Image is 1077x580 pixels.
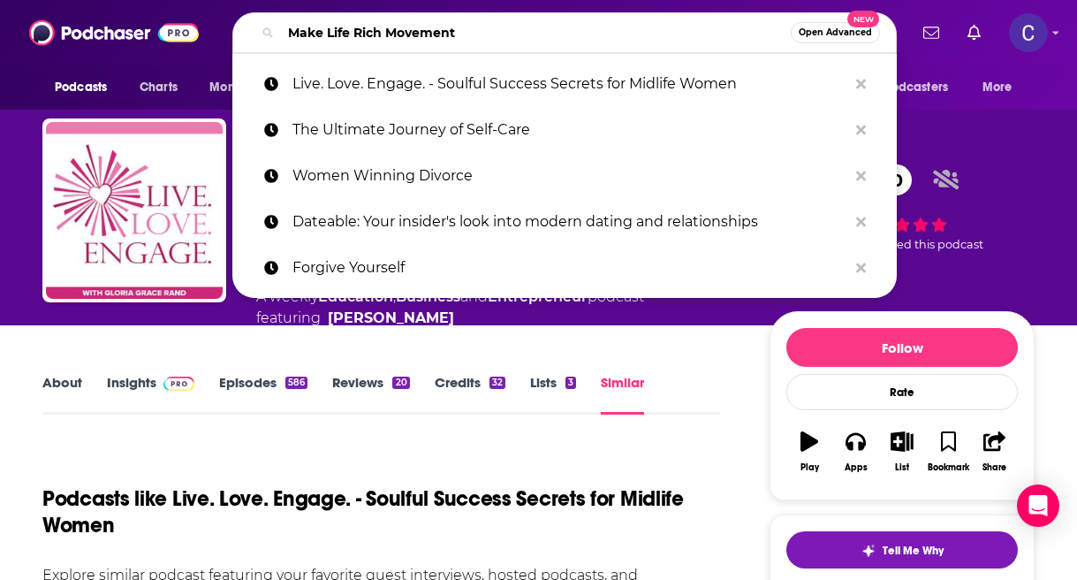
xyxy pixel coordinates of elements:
span: Podcasts [55,75,107,100]
span: Monitoring [209,75,272,100]
button: Bookmark [925,420,971,484]
p: Women Winning Divorce [292,153,847,199]
input: Search podcasts, credits, & more... [281,19,791,47]
span: featuring [256,308,644,329]
a: The Ultimate Journey of Self-Care [232,107,897,153]
a: Dateable: Your insider's look into modern dating and relationships [232,199,897,245]
a: Charts [128,71,188,104]
span: For Podcasters [863,75,948,100]
h1: Podcasts like Live. Love. Engage. - Soulful Success Secrets for Midlife Women [42,485,720,538]
a: InsightsPodchaser Pro [107,374,194,415]
a: Lists3 [530,374,576,415]
span: Tell Me Why [883,544,944,558]
button: List [879,420,925,484]
div: 586 [285,377,307,389]
p: Forgive Yourself [292,245,847,291]
p: The Ultimate Journey of Self-Care [292,107,847,153]
img: Podchaser - Follow, Share and Rate Podcasts [29,16,199,50]
div: List [895,462,909,473]
a: Show notifications dropdown [916,18,946,48]
div: Search podcasts, credits, & more... [232,12,897,53]
a: Show notifications dropdown [960,18,988,48]
div: 40 22 peoplerated this podcast [770,118,1035,297]
a: Similar [601,374,644,415]
a: Live. Love. Engage. - Soulful Success Secrets for Midlife Women [232,61,897,107]
span: Open Advanced [799,28,872,37]
p: Dateable: Your insider's look into modern dating and relationships [292,199,847,245]
div: Play [800,462,819,473]
button: tell me why sparkleTell Me Why [786,531,1018,569]
a: Gloria Grace Rand [328,308,454,329]
div: A weekly podcast [256,286,644,329]
div: Open Intercom Messenger [1017,485,1059,527]
span: More [982,75,1013,100]
div: Apps [845,462,868,473]
button: open menu [197,71,295,104]
div: Bookmark [928,462,969,473]
a: Episodes586 [219,374,307,415]
a: Credits32 [435,374,505,415]
a: Women Winning Divorce [232,153,897,199]
button: Follow [786,328,1018,367]
button: open menu [42,71,130,104]
img: Podchaser Pro [163,377,194,391]
button: Share [972,420,1018,484]
a: Reviews20 [332,374,409,415]
a: Forgive Yourself [232,245,897,291]
button: Play [786,420,832,484]
span: Logged in as publicityxxtina [1009,13,1048,52]
img: User Profile [1009,13,1048,52]
button: Open AdvancedNew [791,22,880,43]
span: Charts [140,75,178,100]
button: open menu [852,71,974,104]
button: Show profile menu [1009,13,1048,52]
span: New [847,11,879,27]
img: Live. Love. Engage. - Soulful Success Secrets for Midlife Women [46,122,223,299]
div: Share [982,462,1006,473]
div: Rate [786,374,1018,410]
div: 20 [392,377,409,389]
img: tell me why sparkle [861,544,876,558]
span: rated this podcast [881,238,983,251]
p: Live. Love. Engage. - Soulful Success Secrets for Midlife Women [292,61,847,107]
div: 3 [565,377,576,389]
button: Apps [832,420,878,484]
button: open menu [970,71,1035,104]
div: 32 [489,377,505,389]
a: About [42,374,82,415]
